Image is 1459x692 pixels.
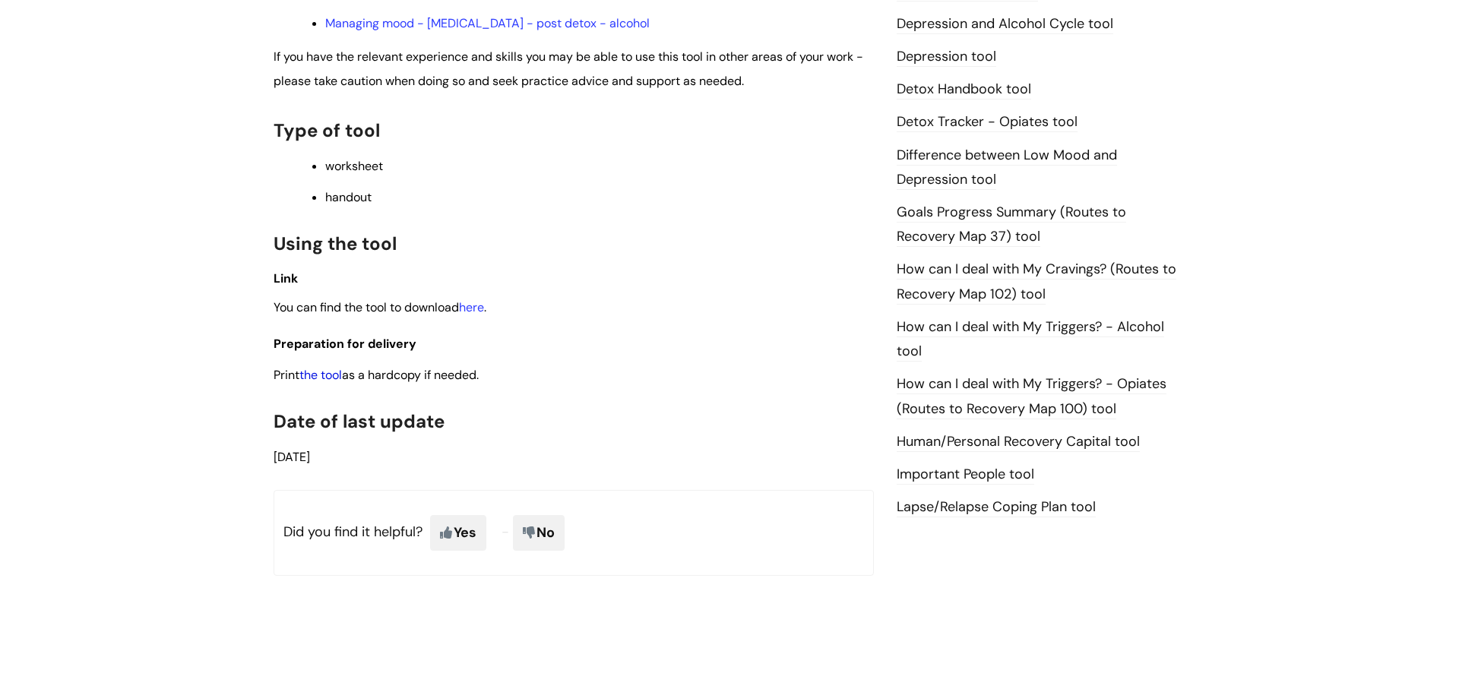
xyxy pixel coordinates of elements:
[325,158,383,174] span: worksheet
[897,465,1034,485] a: Important People tool
[274,270,298,286] span: Link
[459,299,484,315] a: here
[274,299,486,315] span: You can find the tool to download .
[897,14,1113,34] a: Depression and Alcohol Cycle tool
[274,409,445,433] span: Date of last update
[897,203,1126,247] a: Goals Progress Summary (Routes to Recovery Map 37) tool
[274,118,380,142] span: Type of tool
[274,336,416,352] span: Preparation for delivery
[897,260,1176,304] a: How can I deal with My Cravings? (Routes to Recovery Map 102) tool
[897,47,996,67] a: Depression tool
[897,80,1031,100] a: Detox Handbook tool
[274,490,874,575] p: Did you find it helpful?
[897,318,1164,362] a: How can I deal with My Triggers? - Alcohol tool
[325,189,372,205] span: handout
[897,146,1117,190] a: Difference between Low Mood and Depression tool
[897,374,1166,419] a: How can I deal with My Triggers? - Opiates (Routes to Recovery Map 100) tool
[897,112,1078,132] a: Detox Tracker - Opiates tool
[325,15,650,31] a: Managing mood - [MEDICAL_DATA] - post detox - alcohol
[430,515,486,550] span: Yes
[274,49,863,89] span: If you have the relevant experience and skills you may be able to use this tool in other areas of...
[299,367,342,383] a: the tool
[274,449,310,465] span: [DATE]
[513,515,565,550] span: No
[274,232,397,255] span: Using the tool
[897,498,1096,517] a: Lapse/Relapse Coping Plan tool
[897,432,1140,452] a: Human/Personal Recovery Capital tool
[274,367,479,383] span: Print as a hardcopy if needed.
